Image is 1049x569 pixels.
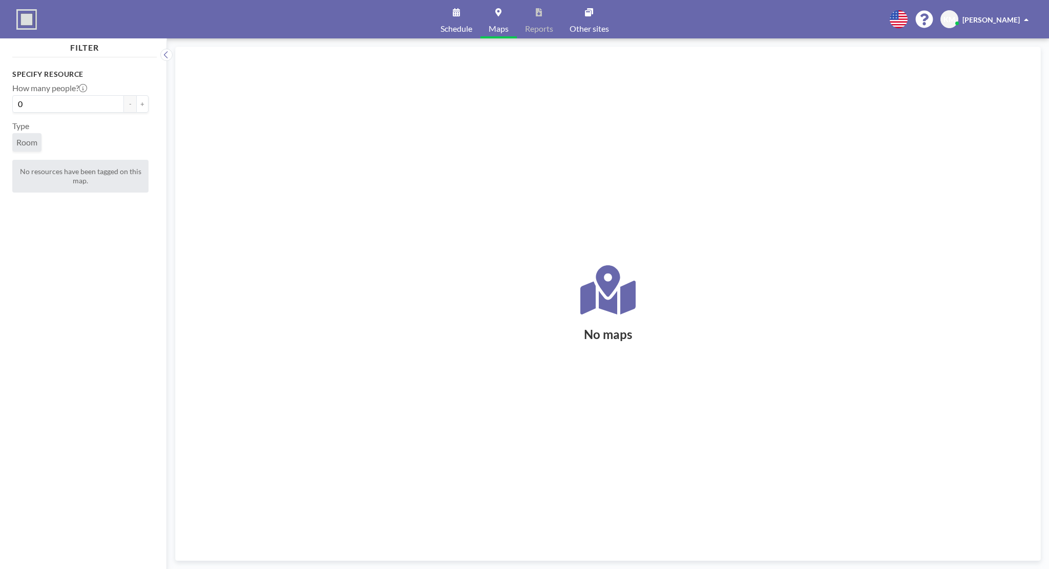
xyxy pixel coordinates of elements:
[489,25,509,33] span: Maps
[12,70,149,79] h3: Specify resource
[12,38,157,53] h4: FILTER
[440,25,472,33] span: Schedule
[136,95,149,113] button: +
[12,83,87,93] label: How many people?
[943,15,955,24] span: KM
[12,121,29,131] label: Type
[525,25,553,33] span: Reports
[12,160,149,193] div: No resources have been tagged on this map.
[584,327,632,342] h2: No maps
[962,15,1020,24] span: [PERSON_NAME]
[16,9,37,30] img: organization-logo
[124,95,136,113] button: -
[16,137,37,147] span: Room
[570,25,609,33] span: Other sites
